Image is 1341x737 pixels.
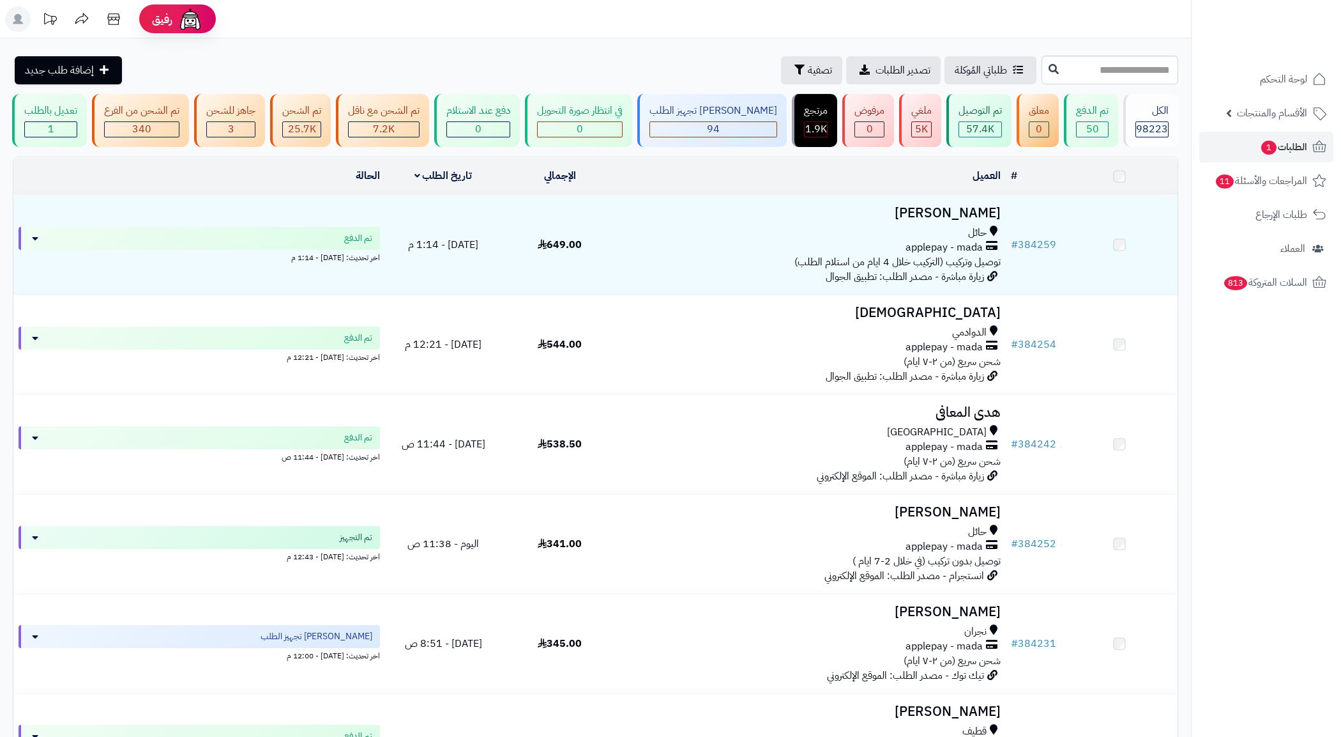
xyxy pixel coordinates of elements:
span: تم الدفع [344,232,372,245]
a: دفع عند الاستلام 0 [432,94,522,147]
span: زيارة مباشرة - مصدر الطلب: تطبيق الجوال [826,369,984,384]
div: تم التوصيل [958,104,1002,118]
h3: [PERSON_NAME] [623,704,1001,719]
span: [DATE] - 12:21 م [405,337,481,352]
span: applepay - mada [905,539,983,554]
span: تصفية [808,63,832,78]
span: [GEOGRAPHIC_DATA] [887,425,987,440]
span: [DATE] - 8:51 ص [405,636,482,651]
div: الكل [1135,104,1169,118]
span: 94 [707,121,720,137]
img: logo-2.png [1254,34,1329,61]
a: جاهز للشحن 3 [192,94,268,147]
div: اخر تحديث: [DATE] - 12:21 م [19,350,380,363]
span: تم الدفع [344,332,372,345]
span: 25.7K [288,121,316,137]
div: 1874 [805,122,827,137]
div: 5030 [912,122,931,137]
span: applepay - mada [905,639,983,654]
span: طلباتي المُوكلة [955,63,1007,78]
a: الطلبات1 [1199,132,1333,162]
span: زيارة مباشرة - مصدر الطلب: تطبيق الجوال [826,269,984,284]
span: applepay - mada [905,340,983,355]
div: في انتظار صورة التحويل [537,104,623,118]
span: توصيل وتركيب (التركيب خلال 4 ايام من استلام الطلب) [794,254,1001,270]
div: اخر تحديث: [DATE] - 1:14 م [19,250,380,263]
div: دفع عند الاستلام [446,104,510,118]
span: # [1011,536,1018,552]
span: 544.00 [538,337,582,352]
span: [PERSON_NAME] تجهيز الطلب [261,630,372,643]
span: تم التجهيز [340,531,372,544]
a: العملاء [1199,233,1333,264]
span: إضافة طلب جديد [25,63,94,78]
span: 57.4K [966,121,994,137]
div: 50 [1077,122,1108,137]
div: تم الشحن [282,104,321,118]
div: 0 [1029,122,1049,137]
span: المراجعات والأسئلة [1215,172,1307,190]
div: تم الدفع [1076,104,1109,118]
span: # [1011,337,1018,352]
a: تم الشحن 25.7K [268,94,333,147]
span: حائل [968,525,987,539]
a: تم الدفع 50 [1061,94,1121,147]
span: العملاء [1280,240,1305,258]
span: 813 [1224,276,1247,290]
span: # [1011,437,1018,452]
div: 94 [650,122,777,137]
span: اليوم - 11:38 ص [407,536,479,552]
span: 3 [228,121,234,137]
span: زيارة مباشرة - مصدر الطلب: الموقع الإلكتروني [817,469,984,484]
a: #384231 [1011,636,1056,651]
a: مرتجع 1.9K [789,94,840,147]
div: 25711 [283,122,321,137]
span: طلبات الإرجاع [1255,206,1307,224]
span: تيك توك - مصدر الطلب: الموقع الإلكتروني [827,668,984,683]
span: applepay - mada [905,440,983,454]
h3: [PERSON_NAME] [623,605,1001,619]
span: الدوادمي [952,325,987,340]
div: تم الشحن مع ناقل [348,104,420,118]
h3: [DEMOGRAPHIC_DATA] [623,306,1001,320]
div: اخر تحديث: [DATE] - 11:44 ص [19,449,380,463]
div: اخر تحديث: [DATE] - 12:43 م [19,549,380,562]
a: طلبات الإرجاع [1199,199,1333,230]
a: #384254 [1011,337,1056,352]
a: [PERSON_NAME] تجهيز الطلب 94 [635,94,789,147]
span: # [1011,237,1018,252]
div: 1 [25,122,77,137]
span: 0 [475,121,481,137]
a: الكل98223 [1121,94,1181,147]
a: المراجعات والأسئلة11 [1199,166,1333,196]
span: 11 [1216,175,1234,189]
div: تم الشحن من الفرع [104,104,179,118]
div: 340 [105,122,179,137]
a: #384252 [1011,536,1056,552]
div: جاهز للشحن [206,104,255,118]
span: 649.00 [538,237,582,252]
span: انستجرام - مصدر الطلب: الموقع الإلكتروني [824,568,984,584]
span: توصيل بدون تركيب (في خلال 2-7 ايام ) [852,554,1001,569]
a: الإجمالي [544,168,576,183]
span: 0 [867,121,873,137]
span: applepay - mada [905,240,983,255]
span: تصدير الطلبات [875,63,930,78]
h3: [PERSON_NAME] [623,505,1001,520]
a: تعديل بالطلب 1 [10,94,89,147]
a: #384242 [1011,437,1056,452]
a: الحالة [356,168,380,183]
a: العميل [973,168,1001,183]
span: # [1011,636,1018,651]
a: معلق 0 [1014,94,1061,147]
span: 0 [1036,121,1042,137]
a: طلباتي المُوكلة [944,56,1036,84]
span: السلات المتروكة [1223,274,1307,291]
span: 98223 [1136,121,1168,137]
a: #384259 [1011,237,1056,252]
div: 0 [538,122,622,137]
span: 1 [1261,141,1277,155]
span: [DATE] - 1:14 م [408,237,478,252]
span: الطلبات [1260,138,1307,156]
a: تصدير الطلبات [846,56,941,84]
